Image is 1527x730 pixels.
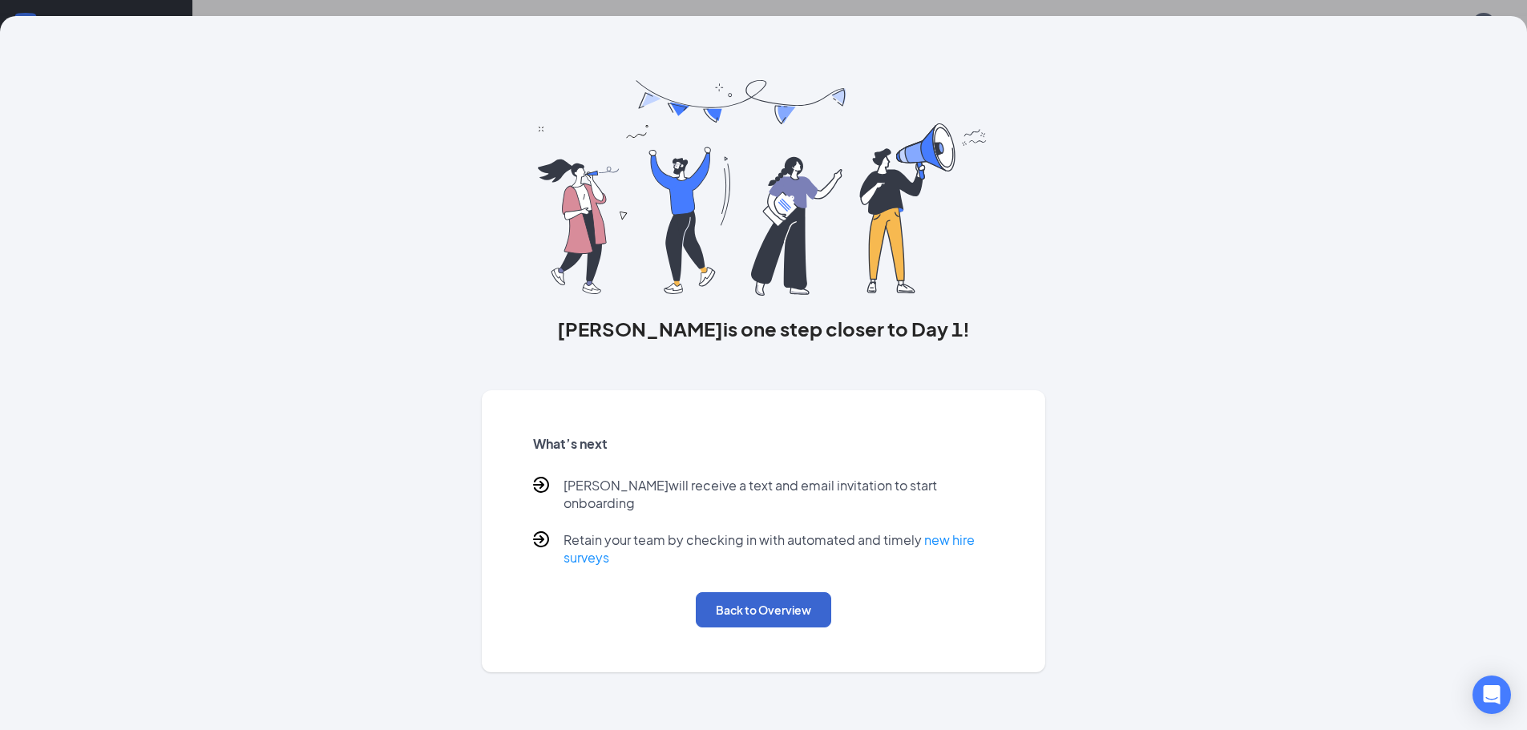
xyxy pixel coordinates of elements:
[696,592,831,627] button: Back to Overview
[1472,676,1511,714] div: Open Intercom Messenger
[564,531,995,567] p: Retain your team by checking in with automated and timely
[564,531,975,566] a: new hire surveys
[564,477,995,512] p: [PERSON_NAME] will receive a text and email invitation to start onboarding
[538,80,989,296] img: you are all set
[533,435,995,453] h5: What’s next
[482,315,1046,342] h3: [PERSON_NAME] is one step closer to Day 1!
